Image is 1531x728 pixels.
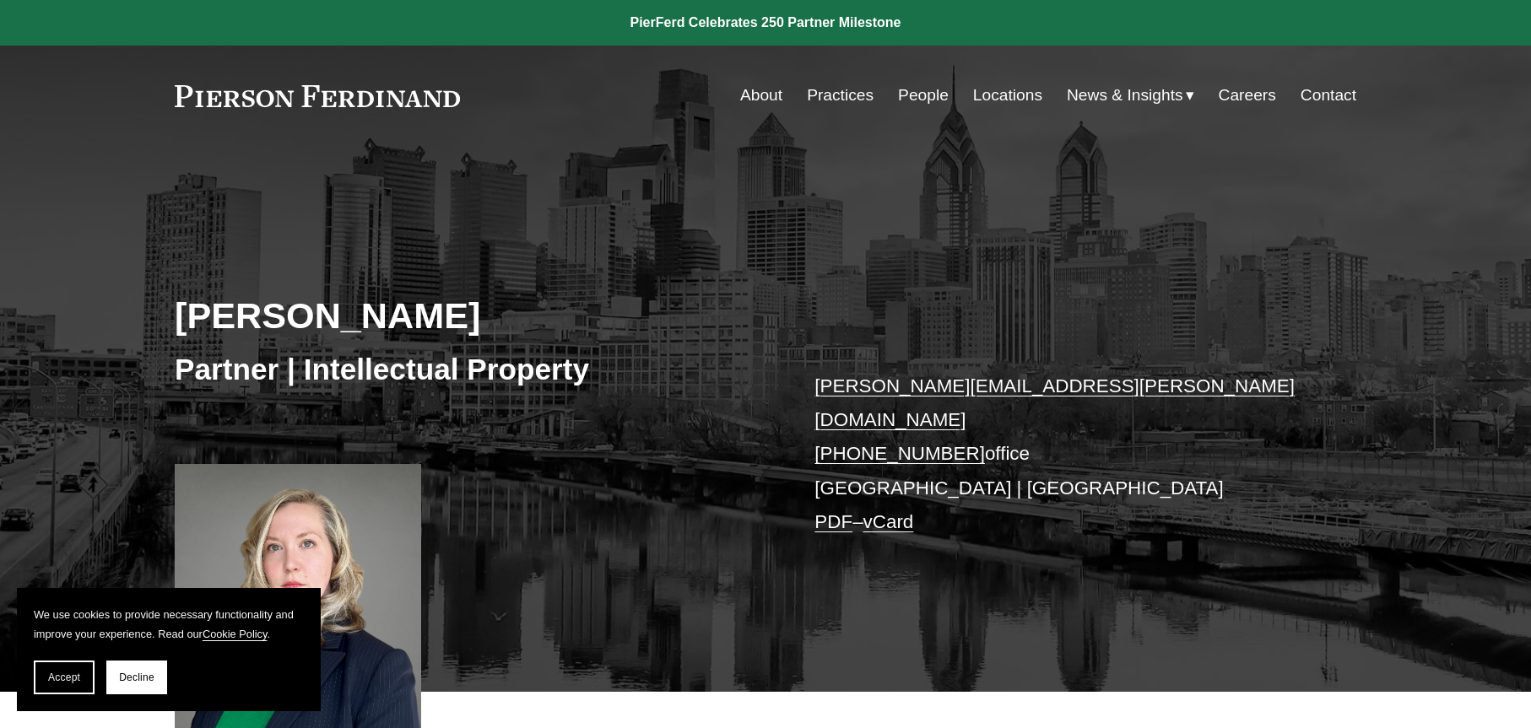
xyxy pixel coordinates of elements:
[1067,81,1183,111] span: News & Insights
[1301,79,1356,111] a: Contact
[17,588,321,711] section: Cookie banner
[814,443,985,464] a: [PHONE_NUMBER]
[863,511,914,532] a: vCard
[106,661,167,694] button: Decline
[807,79,874,111] a: Practices
[814,511,852,532] a: PDF
[740,79,782,111] a: About
[1219,79,1276,111] a: Careers
[814,375,1295,430] a: [PERSON_NAME][EMAIL_ADDRESS][PERSON_NAME][DOMAIN_NAME]
[34,605,304,644] p: We use cookies to provide necessary functionality and improve your experience. Read our .
[203,628,268,640] a: Cookie Policy
[34,661,95,694] button: Accept
[973,79,1042,111] a: Locations
[814,369,1306,540] p: office [GEOGRAPHIC_DATA] | [GEOGRAPHIC_DATA] –
[175,294,765,337] h2: [PERSON_NAME]
[175,351,765,388] h3: Partner | Intellectual Property
[48,671,80,683] span: Accept
[1067,79,1194,111] a: folder dropdown
[119,671,154,683] span: Decline
[898,79,949,111] a: People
